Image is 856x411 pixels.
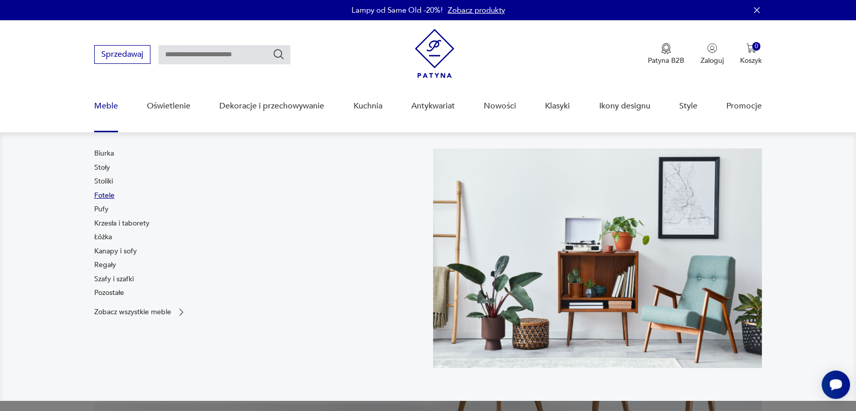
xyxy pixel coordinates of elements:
[740,56,762,65] p: Koszyk
[484,87,516,126] a: Nowości
[94,176,113,186] a: Stoliki
[94,246,137,256] a: Kanapy i sofy
[94,87,118,126] a: Meble
[273,48,285,60] button: Szukaj
[94,218,149,229] a: Krzesła i taborety
[448,5,505,15] a: Zobacz produkty
[94,204,108,214] a: Pufy
[94,52,150,59] a: Sprzedawaj
[94,309,171,315] p: Zobacz wszystkie meble
[433,148,762,368] img: 969d9116629659dbb0bd4e745da535dc.jpg
[726,87,762,126] a: Promocje
[599,87,650,126] a: Ikony designu
[147,87,190,126] a: Oświetlenie
[701,56,724,65] p: Zaloguj
[94,274,134,284] a: Szafy i szafki
[752,42,761,51] div: 0
[648,43,684,65] button: Patyna B2B
[352,5,443,15] p: Lampy od Same Old -20%!
[746,43,756,53] img: Ikona koszyka
[94,148,114,159] a: Biurka
[740,43,762,65] button: 0Koszyk
[411,87,455,126] a: Antykwariat
[94,307,186,317] a: Zobacz wszystkie meble
[94,45,150,64] button: Sprzedawaj
[94,288,124,298] a: Pozostałe
[648,43,684,65] a: Ikona medaluPatyna B2B
[94,260,116,270] a: Regały
[661,43,671,54] img: Ikona medalu
[415,29,454,78] img: Patyna - sklep z meblami i dekoracjami vintage
[219,87,324,126] a: Dekoracje i przechowywanie
[679,87,697,126] a: Style
[94,163,110,173] a: Stoły
[707,43,717,53] img: Ikonka użytkownika
[822,370,850,399] iframe: Smartsupp widget button
[94,191,114,201] a: Fotele
[94,232,112,242] a: Łóżka
[648,56,684,65] p: Patyna B2B
[701,43,724,65] button: Zaloguj
[354,87,382,126] a: Kuchnia
[545,87,570,126] a: Klasyki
